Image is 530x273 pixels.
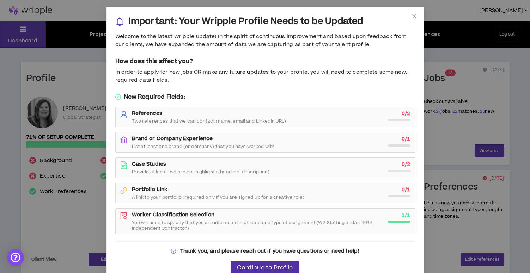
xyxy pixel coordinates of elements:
[128,16,363,27] h3: Important: Your Wripple Profile Needs to be Updated
[120,161,128,169] span: file-text
[402,211,410,219] strong: 1 / 1
[402,161,410,168] strong: 0 / 2
[402,110,410,117] strong: 0 / 2
[132,220,384,231] span: You will need to specify that you are interested in at least one type of assignment (W2-Staffing ...
[115,17,124,26] span: bell
[132,144,275,149] span: List at least one brand (or company) that you have worked with
[120,187,128,194] span: link
[237,265,293,271] span: Continue to Profile
[120,111,128,118] span: user
[405,7,424,26] button: Close
[120,212,128,220] span: file-search
[132,186,168,193] strong: Portfolio Link
[132,169,270,175] span: Provide at least two project highlights (headline, description)
[171,249,176,254] span: question-circle
[115,93,415,101] h5: New Required Fields:
[412,13,417,19] span: close
[132,160,166,168] strong: Case Studies
[115,94,121,100] span: check-circle
[115,33,415,49] div: Welcome to the latest Wripple update! In the spirit of continuous improvement and based upon feed...
[402,186,410,193] strong: 0 / 1
[132,211,214,218] strong: Worker Classification Selection
[7,249,24,266] div: Open Intercom Messenger
[132,110,162,117] strong: References
[132,135,213,142] strong: Brand or Company Experience
[115,68,415,84] div: In order to apply for new jobs OR make any future updates to your profile, you will need to compl...
[402,135,410,143] strong: 0 / 1
[180,247,359,255] strong: Thank you, and please reach out if you have questions or need help!
[120,136,128,144] span: bank
[132,118,286,124] span: Two references that we can contact (name, email and LinkedIn URL)
[115,57,415,66] h5: How does this affect you?
[132,194,304,200] span: A link to your portfolio (required only If you are signed up for a creative role)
